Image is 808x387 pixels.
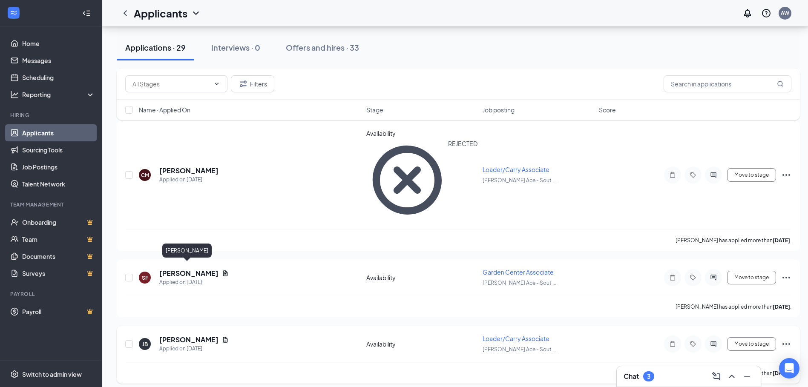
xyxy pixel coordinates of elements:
[483,268,554,276] span: Garden Center Associate
[624,372,639,381] h3: Chat
[727,271,776,284] button: Move to stage
[159,269,219,278] h5: [PERSON_NAME]
[366,139,448,221] svg: CrossCircle
[120,8,130,18] svg: ChevronLeft
[82,9,91,17] svg: Collapse
[781,339,791,349] svg: Ellipses
[142,341,148,348] div: JB
[708,341,719,347] svg: ActiveChat
[139,106,190,114] span: Name · Applied On
[676,237,791,244] p: [PERSON_NAME] has applied more than .
[10,201,93,208] div: Team Management
[141,172,149,179] div: CM
[22,248,95,265] a: DocumentsCrown
[22,370,82,378] div: Switch to admin view
[483,106,515,114] span: Job posting
[779,358,799,378] div: Open Intercom Messenger
[125,42,186,53] div: Applications · 29
[599,106,616,114] span: Score
[761,8,771,18] svg: QuestionInfo
[773,304,790,310] b: [DATE]
[740,370,754,383] button: Minimize
[22,69,95,86] a: Scheduling
[366,273,477,282] div: Availability
[22,52,95,69] a: Messages
[22,158,95,175] a: Job Postings
[725,370,739,383] button: ChevronUp
[667,172,678,178] svg: Note
[667,341,678,347] svg: Note
[159,278,229,287] div: Applied on [DATE]
[483,335,549,342] span: Loader/Carry Associate
[708,172,719,178] svg: ActiveChat
[22,141,95,158] a: Sourcing Tools
[727,337,776,351] button: Move to stage
[727,371,737,381] svg: ChevronUp
[708,274,719,281] svg: ActiveChat
[664,75,791,92] input: Search in applications
[22,231,95,248] a: TeamCrown
[688,274,698,281] svg: Tag
[213,80,220,87] svg: ChevronDown
[727,168,776,182] button: Move to stage
[286,42,359,53] div: Offers and hires · 33
[742,371,752,381] svg: Minimize
[22,35,95,52] a: Home
[667,274,678,281] svg: Note
[159,175,219,184] div: Applied on [DATE]
[22,214,95,231] a: OnboardingCrown
[781,170,791,180] svg: Ellipses
[22,124,95,141] a: Applicants
[688,172,698,178] svg: Tag
[483,346,556,353] span: [PERSON_NAME] Ace - Sout ...
[448,139,477,221] div: REJECTED
[483,166,549,173] span: Loader/Carry Associate
[222,336,229,343] svg: Document
[222,270,229,277] svg: Document
[211,42,260,53] div: Interviews · 0
[22,175,95,192] a: Talent Network
[162,244,212,258] div: [PERSON_NAME]
[366,106,383,114] span: Stage
[9,9,18,17] svg: WorkstreamLogo
[22,303,95,320] a: PayrollCrown
[773,237,790,244] b: [DATE]
[159,335,219,344] h5: [PERSON_NAME]
[142,274,148,281] div: SF
[366,340,477,348] div: Availability
[777,80,784,87] svg: MagnifyingGlass
[10,290,93,298] div: Payroll
[22,90,95,99] div: Reporting
[647,373,650,380] div: 3
[191,8,201,18] svg: ChevronDown
[231,75,274,92] button: Filter Filters
[688,341,698,347] svg: Tag
[159,344,229,353] div: Applied on [DATE]
[781,272,791,283] svg: Ellipses
[711,371,722,381] svg: ComposeMessage
[483,280,556,286] span: [PERSON_NAME] Ace - Sout ...
[773,370,790,376] b: [DATE]
[159,166,219,175] h5: [PERSON_NAME]
[781,9,789,17] div: AW
[742,8,753,18] svg: Notifications
[483,177,556,183] span: [PERSON_NAME] Ace - Sout ...
[238,79,248,89] svg: Filter
[10,370,19,378] svg: Settings
[22,265,95,282] a: SurveysCrown
[676,303,791,310] p: [PERSON_NAME] has applied more than .
[132,79,210,89] input: All Stages
[10,90,19,99] svg: Analysis
[366,129,477,138] div: Availability
[710,370,723,383] button: ComposeMessage
[10,112,93,119] div: Hiring
[134,6,187,20] h1: Applicants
